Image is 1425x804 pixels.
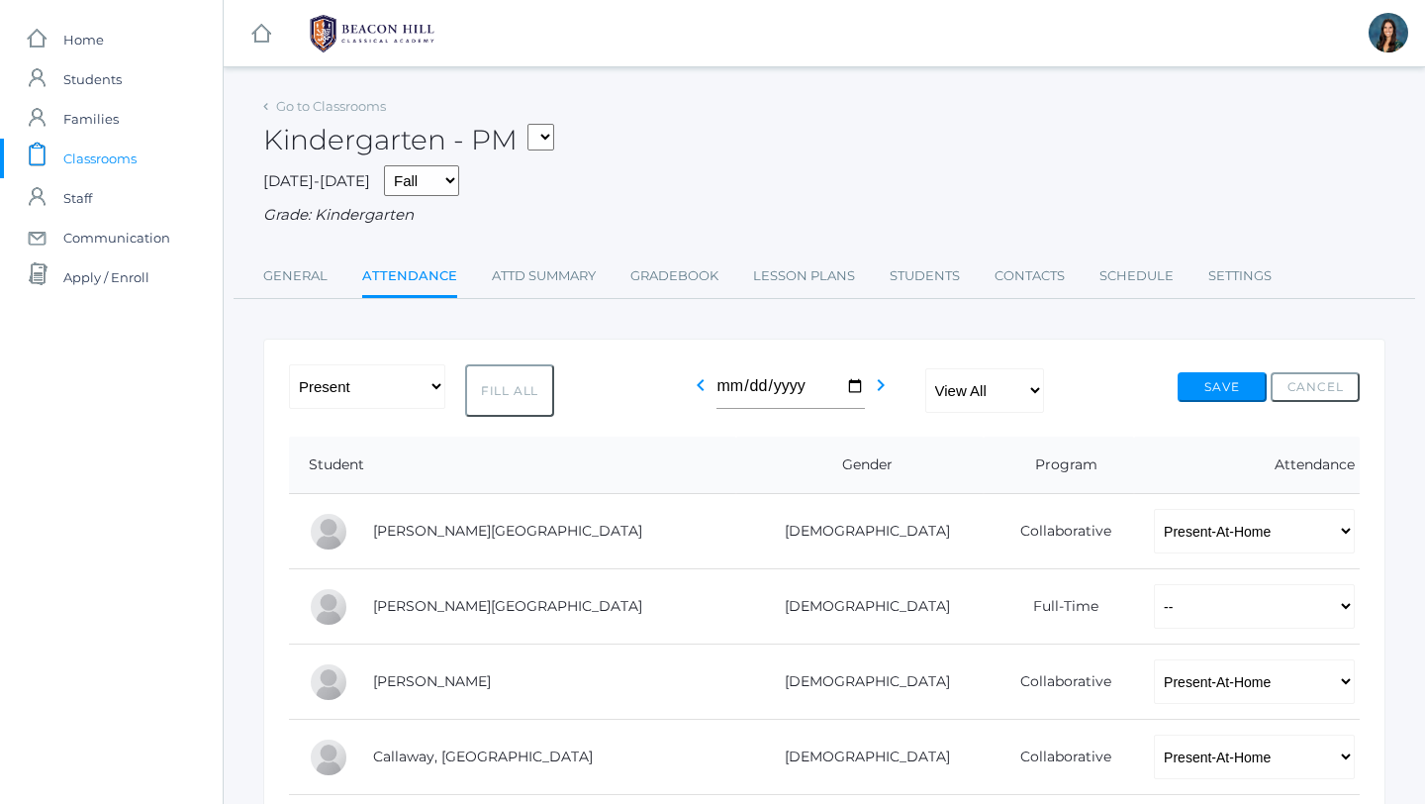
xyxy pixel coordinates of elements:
a: Students [890,256,960,296]
a: [PERSON_NAME][GEOGRAPHIC_DATA] [373,597,642,615]
a: Contacts [995,256,1065,296]
span: Home [63,20,104,59]
a: General [263,256,328,296]
th: Student [289,437,736,494]
td: Collaborative [984,494,1134,569]
a: [PERSON_NAME] [373,672,491,690]
td: Collaborative [984,720,1134,795]
a: Settings [1208,256,1272,296]
div: Kiel Callaway [309,738,348,777]
a: Go to Classrooms [276,98,386,114]
td: [DEMOGRAPHIC_DATA] [736,494,984,569]
i: chevron_left [689,373,712,397]
td: Full-Time [984,569,1134,645]
td: [DEMOGRAPHIC_DATA] [736,569,984,645]
th: Program [984,437,1134,494]
span: Staff [63,178,92,218]
td: [DEMOGRAPHIC_DATA] [736,645,984,720]
button: Fill All [465,364,554,417]
a: Callaway, [GEOGRAPHIC_DATA] [373,748,593,765]
td: [DEMOGRAPHIC_DATA] [736,720,984,795]
span: Students [63,59,122,99]
span: Classrooms [63,139,137,178]
td: Collaborative [984,645,1134,720]
img: BHCALogos-05-308ed15e86a5a0abce9b8dd61676a3503ac9727e845dece92d48e8588c001991.png [298,9,446,58]
span: [DATE]-[DATE] [263,171,370,190]
span: Families [63,99,119,139]
a: chevron_right [869,382,893,401]
a: Lesson Plans [753,256,855,296]
a: [PERSON_NAME][GEOGRAPHIC_DATA] [373,522,642,540]
th: Attendance [1134,437,1360,494]
th: Gender [736,437,984,494]
button: Save [1178,372,1267,402]
div: Jordan Bell [309,587,348,627]
div: Grade: Kindergarten [263,204,1385,227]
div: Jordyn Dewey [1369,13,1408,52]
div: Lee Blasman [309,662,348,702]
a: Schedule [1099,256,1174,296]
a: Attendance [362,256,457,299]
h2: Kindergarten - PM [263,125,554,155]
a: Attd Summary [492,256,596,296]
a: Gradebook [630,256,718,296]
a: chevron_left [689,382,712,401]
span: Communication [63,218,170,257]
div: Charlotte Bair [309,512,348,552]
span: Apply / Enroll [63,257,149,297]
button: Cancel [1271,372,1360,402]
i: chevron_right [869,373,893,397]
